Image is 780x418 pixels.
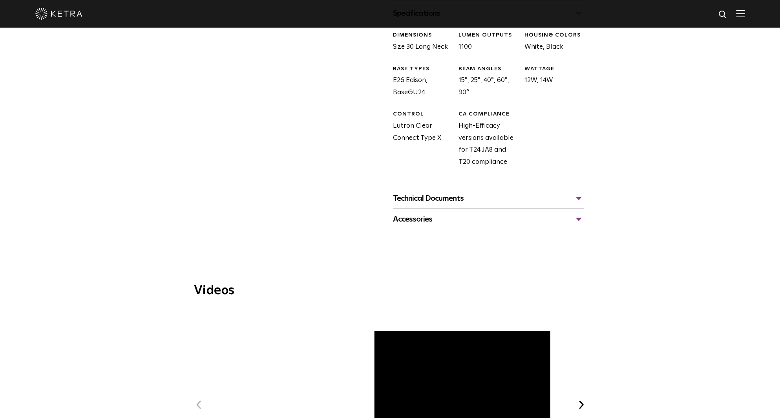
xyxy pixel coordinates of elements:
[524,31,584,39] div: HOUSING COLORS
[518,65,584,99] div: 12W, 14W
[387,31,453,53] div: Size 30 Long Neck
[393,213,584,225] div: Accessories
[35,8,82,20] img: ketra-logo-2019-white
[453,65,518,99] div: 15°, 25°, 40°, 60°, 90°
[736,10,745,17] img: Hamburger%20Nav.svg
[194,284,586,297] h3: Videos
[453,110,518,168] div: High-Efficacy versions available for T24 JA8 and T20 compliance
[524,65,584,73] div: WATTAGE
[387,110,453,168] div: Lutron Clear Connect Type X
[393,192,584,205] div: Technical Documents
[393,110,453,118] div: CONTROL
[453,31,518,53] div: 1100
[194,400,204,410] button: Previous
[387,65,453,99] div: E26 Edison, BaseGU24
[459,110,518,118] div: CA COMPLIANCE
[576,400,586,410] button: Next
[518,31,584,53] div: White, Black
[718,10,728,20] img: search icon
[459,65,518,73] div: BEAM ANGLES
[459,31,518,39] div: LUMEN OUTPUTS
[393,65,453,73] div: BASE TYPES
[393,31,453,39] div: DIMENSIONS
